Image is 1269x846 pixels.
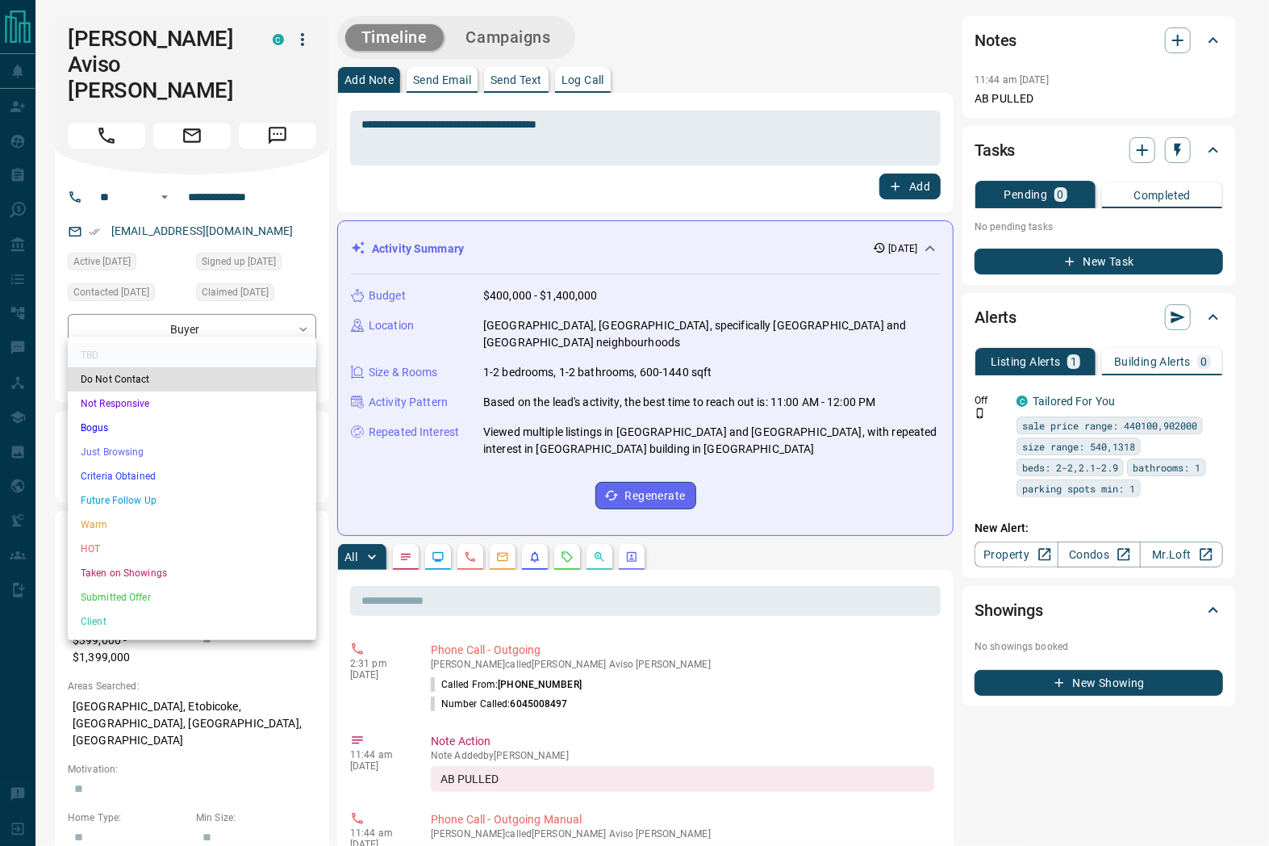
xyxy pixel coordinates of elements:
li: Just Browsing [68,440,316,464]
li: HOT [68,537,316,561]
li: Future Follow Up [68,488,316,513]
li: Do Not Contact [68,367,316,392]
li: Bogus [68,416,316,440]
li: Warm [68,513,316,537]
li: Criteria Obtained [68,464,316,488]
li: Client [68,609,316,634]
li: Submitted Offer [68,585,316,609]
li: Taken on Showings [68,561,316,585]
li: Not Responsive [68,392,316,416]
